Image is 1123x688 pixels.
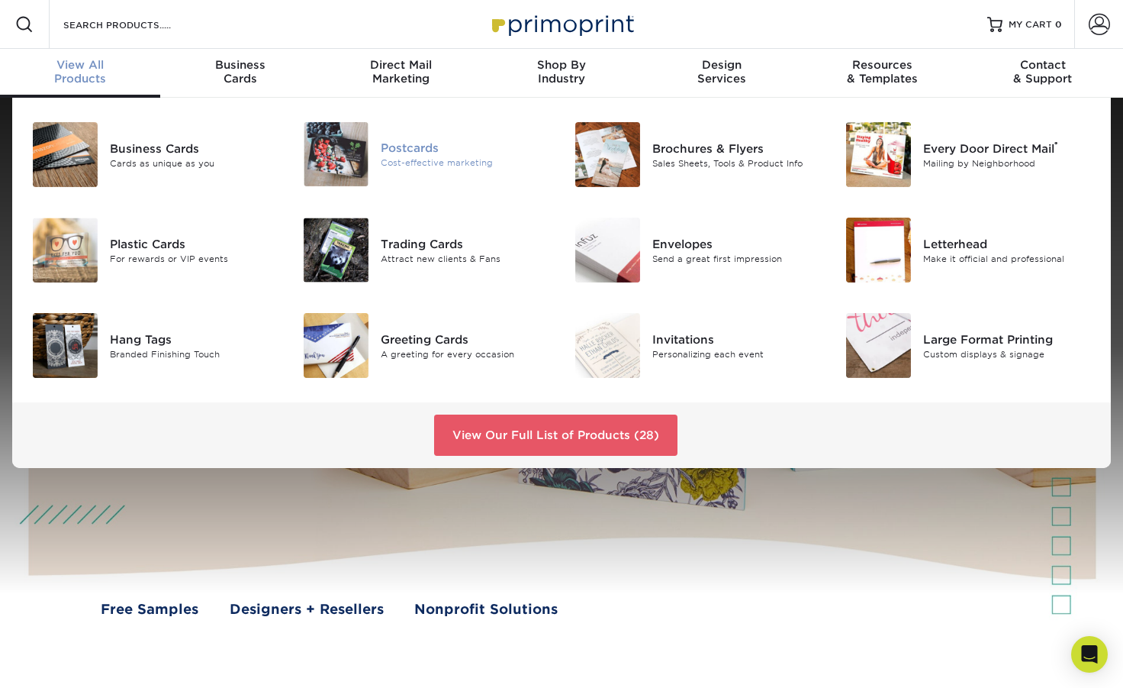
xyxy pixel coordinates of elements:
div: Custom displays & signage [923,347,1092,360]
div: Brochures & Flyers [652,140,822,157]
a: Free Samples [101,599,198,619]
a: Designers + Resellers [230,599,384,619]
img: Business Cards [33,122,98,187]
img: Plastic Cards [33,218,98,283]
div: Services [642,58,802,86]
img: Hang Tags [33,313,98,378]
sup: ® [1054,140,1058,150]
div: Large Format Printing [923,331,1092,347]
a: Trading Cards Trading Cards Attract new clients & Fans [302,212,551,289]
span: Contact [963,58,1123,72]
input: SEARCH PRODUCTS..... [62,15,211,34]
a: Postcards Postcards Cost-effective marketing [302,116,551,192]
div: Business Cards [110,140,279,157]
a: Large Format Printing Large Format Printing Custom displays & signage [845,307,1093,384]
img: Trading Cards [304,218,368,283]
div: Trading Cards [381,235,550,252]
a: Direct MailMarketing [321,49,481,98]
span: MY CART [1009,18,1052,31]
a: Every Door Direct Mail Every Door Direct Mail® Mailing by Neighborhood [845,116,1093,193]
div: Send a great first impression [652,252,822,265]
a: Greeting Cards Greeting Cards A greeting for every occasion [302,307,551,384]
div: & Templates [802,58,962,86]
a: Envelopes Envelopes Send a great first impression [573,212,822,289]
a: Invitations Invitations Personalizing each event [573,307,822,384]
img: Large Format Printing [846,313,911,378]
div: Sales Sheets, Tools & Product Info [652,157,822,170]
div: Plastic Cards [110,235,279,252]
a: Hang Tags Hang Tags Branded Finishing Touch [31,307,279,384]
span: Shop By [481,58,642,72]
div: Branded Finishing Touch [110,347,279,360]
img: Every Door Direct Mail [846,122,911,187]
img: Brochures & Flyers [575,122,640,187]
span: Resources [802,58,962,72]
div: Hang Tags [110,331,279,347]
a: BusinessCards [160,49,320,98]
a: Contact& Support [963,49,1123,98]
img: Postcards [304,122,368,186]
div: Marketing [321,58,481,86]
img: Letterhead [846,218,911,283]
img: Envelopes [575,218,640,283]
img: Invitations [575,313,640,378]
a: View Our Full List of Products (28) [434,415,677,456]
iframe: Google Customer Reviews [4,641,130,683]
div: Open Intercom Messenger [1071,636,1108,673]
div: Greeting Cards [381,331,550,347]
div: For rewards or VIP events [110,252,279,265]
div: Make it official and professional [923,252,1092,265]
a: Letterhead Letterhead Make it official and professional [845,212,1093,289]
div: Letterhead [923,235,1092,252]
span: Direct Mail [321,58,481,72]
span: Design [642,58,802,72]
a: Nonprofit Solutions [414,599,558,619]
div: Envelopes [652,235,822,252]
a: Brochures & Flyers Brochures & Flyers Sales Sheets, Tools & Product Info [573,116,822,193]
div: Invitations [652,331,822,347]
div: Cards as unique as you [110,157,279,170]
a: Business Cards Business Cards Cards as unique as you [31,116,279,193]
img: Primoprint [485,8,638,40]
span: Business [160,58,320,72]
span: 0 [1055,19,1062,30]
div: A greeting for every occasion [381,347,550,360]
a: Plastic Cards Plastic Cards For rewards or VIP events [31,212,279,289]
div: Cost-effective marketing [381,157,550,170]
div: Every Door Direct Mail [923,140,1092,157]
div: Mailing by Neighborhood [923,157,1092,170]
div: Cards [160,58,320,86]
div: Attract new clients & Fans [381,252,550,265]
a: Resources& Templates [802,49,962,98]
div: Personalizing each event [652,347,822,360]
div: Postcards [381,140,550,157]
div: & Support [963,58,1123,86]
a: Shop ByIndustry [481,49,642,98]
a: DesignServices [642,49,802,98]
div: Industry [481,58,642,86]
img: Greeting Cards [304,313,368,378]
